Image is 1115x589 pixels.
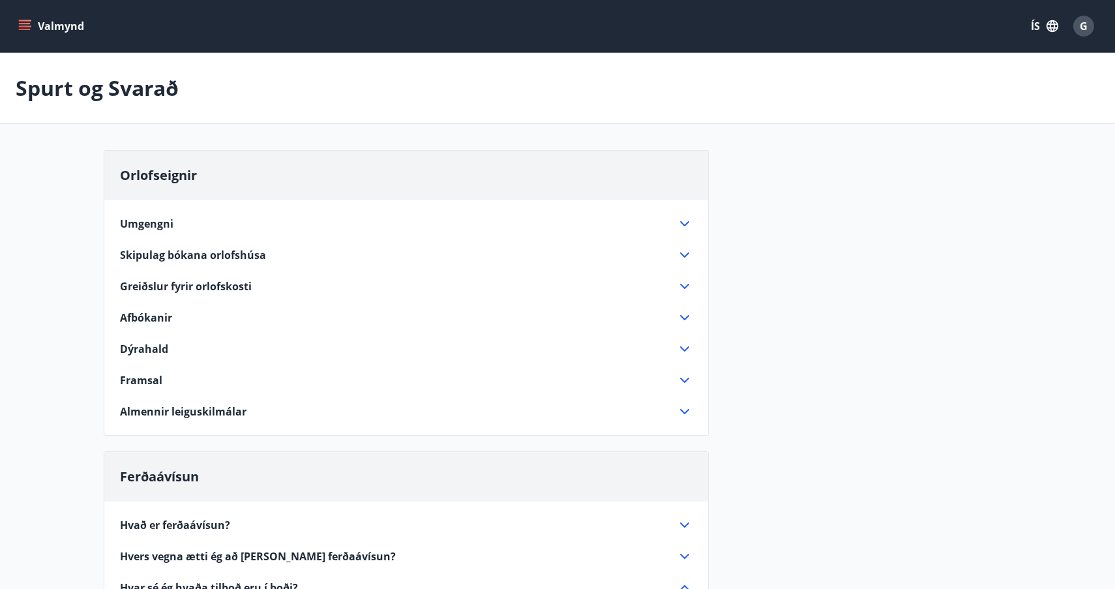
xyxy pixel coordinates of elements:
div: Framsal [120,372,692,388]
span: Hvers vegna ætti ég að [PERSON_NAME] ferðaávísun? [120,549,396,564]
span: Framsal [120,373,162,387]
span: Greiðslur fyrir orlofskosti [120,279,252,294]
div: Greiðslur fyrir orlofskosti [120,279,692,294]
span: Hvað er ferðaávísun? [120,518,230,532]
span: Umgengni [120,217,173,231]
span: Dýrahald [120,342,168,356]
div: Umgengni [120,216,692,232]
span: Ferðaávísun [120,468,199,485]
span: Orlofseignir [120,166,197,184]
div: Skipulag bókana orlofshúsa [120,247,692,263]
div: Almennir leiguskilmálar [120,404,692,419]
p: Spurt og Svarað [16,74,179,102]
button: G [1068,10,1099,42]
div: Hvers vegna ætti ég að [PERSON_NAME] ferðaávísun? [120,549,692,564]
div: Dýrahald [120,341,692,357]
div: Hvað er ferðaávísun? [120,517,692,533]
span: Almennir leiguskilmálar [120,404,246,419]
button: ÍS [1024,14,1065,38]
span: Skipulag bókana orlofshúsa [120,248,266,262]
button: menu [16,14,89,38]
span: G [1080,19,1088,33]
div: Afbókanir [120,310,692,325]
span: Afbókanir [120,310,172,325]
